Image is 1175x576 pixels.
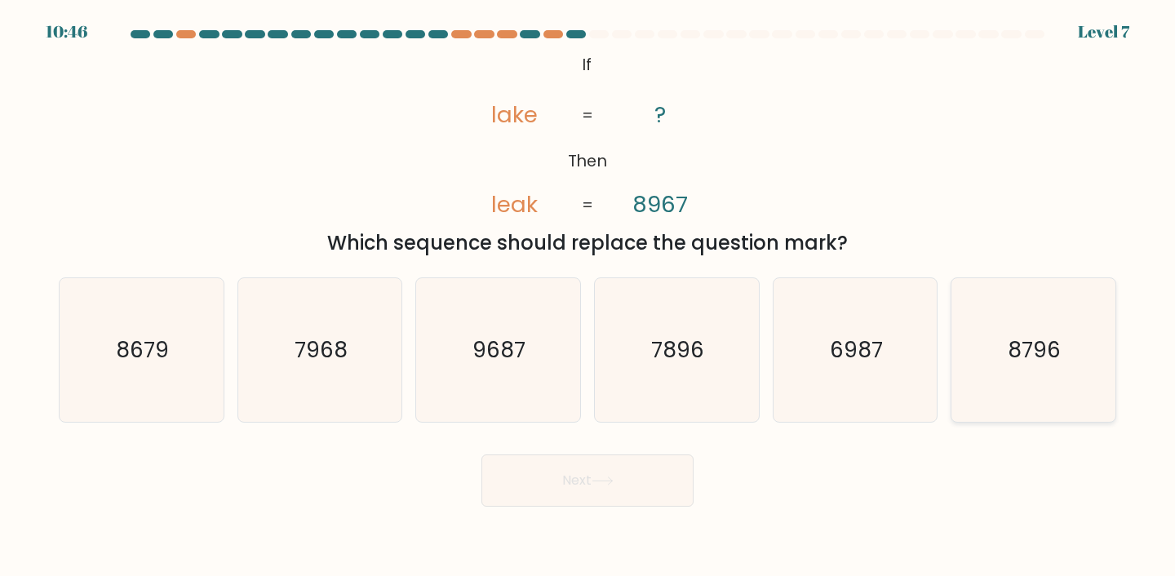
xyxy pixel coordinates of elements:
text: 7896 [652,335,705,365]
tspan: Then [569,150,607,172]
div: 10:46 [46,20,87,44]
tspan: 8967 [632,188,688,220]
div: Which sequence should replace the question mark? [69,228,1106,258]
text: 6987 [830,335,883,365]
tspan: leak [491,188,538,220]
tspan: = [582,194,593,216]
svg: @import url('[URL][DOMAIN_NAME]); [447,49,728,222]
button: Next [481,454,694,507]
tspan: ? [654,99,666,131]
div: Level 7 [1078,20,1129,44]
text: 8796 [1009,335,1062,365]
tspan: If [583,54,592,76]
tspan: = [582,104,593,126]
text: 9687 [473,335,526,365]
text: 8679 [117,335,170,365]
text: 7968 [295,335,348,365]
tspan: lake [491,99,538,131]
